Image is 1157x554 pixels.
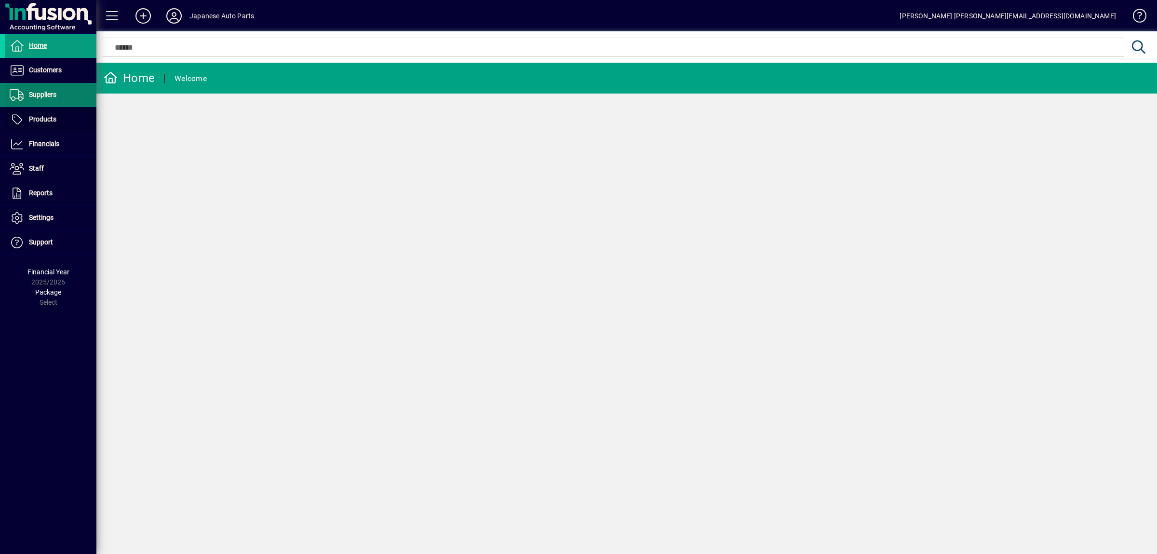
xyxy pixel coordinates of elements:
[5,181,96,205] a: Reports
[29,214,54,221] span: Settings
[29,115,56,123] span: Products
[175,71,207,86] div: Welcome
[29,66,62,74] span: Customers
[29,41,47,49] span: Home
[5,58,96,82] a: Customers
[189,8,254,24] div: Japanese Auto Parts
[5,230,96,255] a: Support
[27,268,69,276] span: Financial Year
[159,7,189,25] button: Profile
[104,70,155,86] div: Home
[5,108,96,132] a: Products
[128,7,159,25] button: Add
[5,206,96,230] a: Settings
[29,91,56,98] span: Suppliers
[1126,2,1145,33] a: Knowledge Base
[29,140,59,148] span: Financials
[5,83,96,107] a: Suppliers
[29,164,44,172] span: Staff
[29,238,53,246] span: Support
[900,8,1116,24] div: [PERSON_NAME] [PERSON_NAME][EMAIL_ADDRESS][DOMAIN_NAME]
[5,157,96,181] a: Staff
[35,288,61,296] span: Package
[5,132,96,156] a: Financials
[29,189,53,197] span: Reports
